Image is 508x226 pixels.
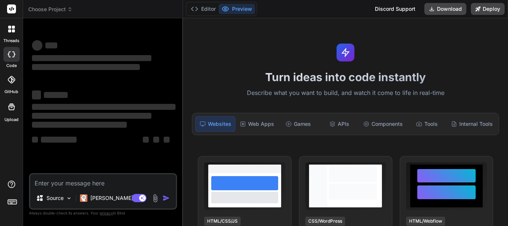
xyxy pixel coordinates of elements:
[4,117,19,123] label: Upload
[360,116,406,132] div: Components
[151,194,160,203] img: attachment
[44,92,68,98] span: ‌
[195,116,235,132] div: Websites
[471,3,505,15] button: Deploy
[187,70,504,84] h1: Turn ideas into code instantly
[4,89,18,95] label: GitHub
[163,194,170,202] img: icon
[66,195,72,201] img: Pick Models
[187,88,504,98] p: Describe what you want to build, and watch it come to life in real-time
[32,55,151,61] span: ‌
[305,217,345,226] div: CSS/WordPress
[45,42,57,48] span: ‌
[370,3,420,15] div: Discord Support
[143,137,149,143] span: ‌
[90,194,146,202] p: [PERSON_NAME] 4 S..
[406,217,445,226] div: HTML/Webflow
[219,4,255,14] button: Preview
[32,90,41,99] span: ‌
[32,104,176,110] span: ‌
[6,63,17,69] label: code
[28,6,73,13] span: Choose Project
[279,116,318,132] div: Games
[32,40,42,51] span: ‌
[424,3,466,15] button: Download
[164,137,170,143] span: ‌
[41,137,77,143] span: ‌
[46,194,64,202] p: Source
[237,116,277,132] div: Web Apps
[153,137,159,143] span: ‌
[3,38,19,44] label: threads
[32,137,38,143] span: ‌
[29,210,177,217] p: Always double-check its answers. Your in Bind
[80,194,87,202] img: Claude 4 Sonnet
[204,217,241,226] div: HTML/CSS/JS
[32,113,151,119] span: ‌
[319,116,359,132] div: APIs
[32,122,127,128] span: ‌
[32,64,140,70] span: ‌
[448,116,496,132] div: Internal Tools
[407,116,447,132] div: Tools
[100,211,113,215] span: privacy
[188,4,219,14] button: Editor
